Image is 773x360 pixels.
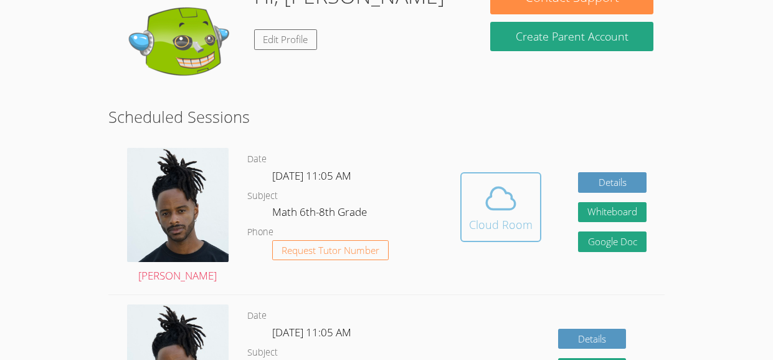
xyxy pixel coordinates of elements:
dd: Math 6th-8th Grade [272,203,369,225]
dt: Date [247,152,267,167]
a: Edit Profile [254,29,318,50]
dt: Subject [247,188,278,204]
div: Cloud Room [469,216,533,233]
a: Details [578,172,647,193]
span: [DATE] 11:05 AM [272,325,351,339]
span: [DATE] 11:05 AM [272,168,351,183]
button: Cloud Room [460,172,541,242]
h2: Scheduled Sessions [108,105,665,129]
button: Create Parent Account [490,22,653,51]
dt: Date [247,308,267,324]
button: Whiteboard [578,202,647,223]
button: Request Tutor Number [272,240,389,261]
a: [PERSON_NAME] [127,148,229,285]
span: Request Tutor Number [282,246,379,255]
img: Portrait.jpg [127,148,229,261]
a: Google Doc [578,231,647,252]
dt: Phone [247,225,273,240]
a: Details [558,329,627,349]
